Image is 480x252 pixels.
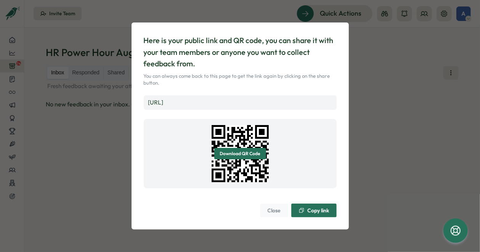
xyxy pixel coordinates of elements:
[220,148,260,159] span: Download QR Code
[144,35,337,70] p: Here is your public link and QR code, you can share it with your team members or anyone you want ...
[144,73,337,86] p: You can always come back to this page to get the link again by clicking on the share button.
[268,204,281,217] span: Close
[291,204,337,217] button: Copy link
[214,148,266,159] button: Download QR Code
[308,208,329,213] span: Copy link
[148,99,164,106] a: [URL]
[260,204,288,217] button: Close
